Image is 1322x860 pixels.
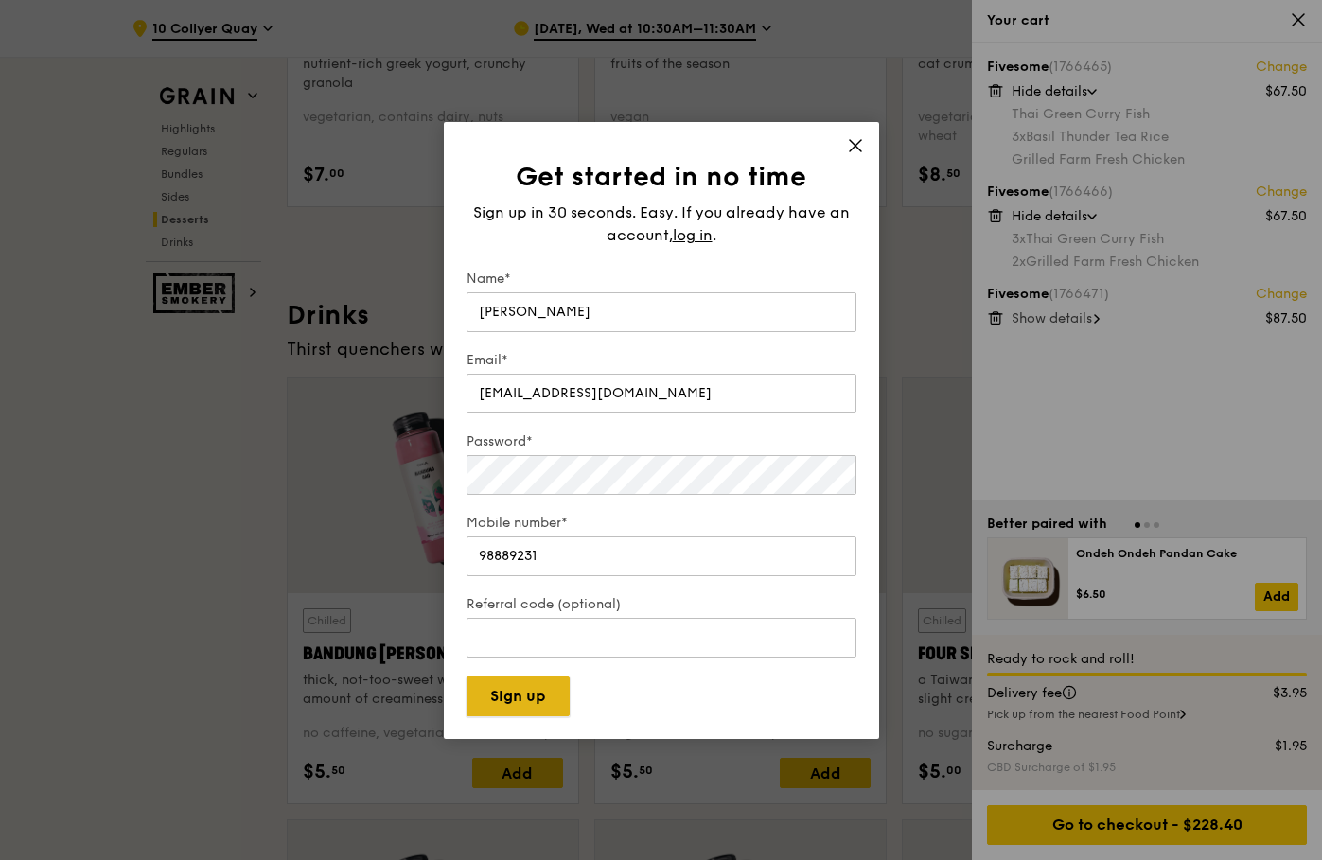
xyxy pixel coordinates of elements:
label: Name* [467,270,856,289]
button: Sign up [467,676,570,716]
label: Referral code (optional) [467,595,856,614]
span: log in [673,224,713,247]
span: Sign up in 30 seconds. Easy. If you already have an account, [473,203,850,244]
label: Password* [467,432,856,451]
label: Email* [467,351,856,370]
h1: Get started in no time [467,160,856,194]
span: . [713,226,716,244]
label: Mobile number* [467,514,856,533]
